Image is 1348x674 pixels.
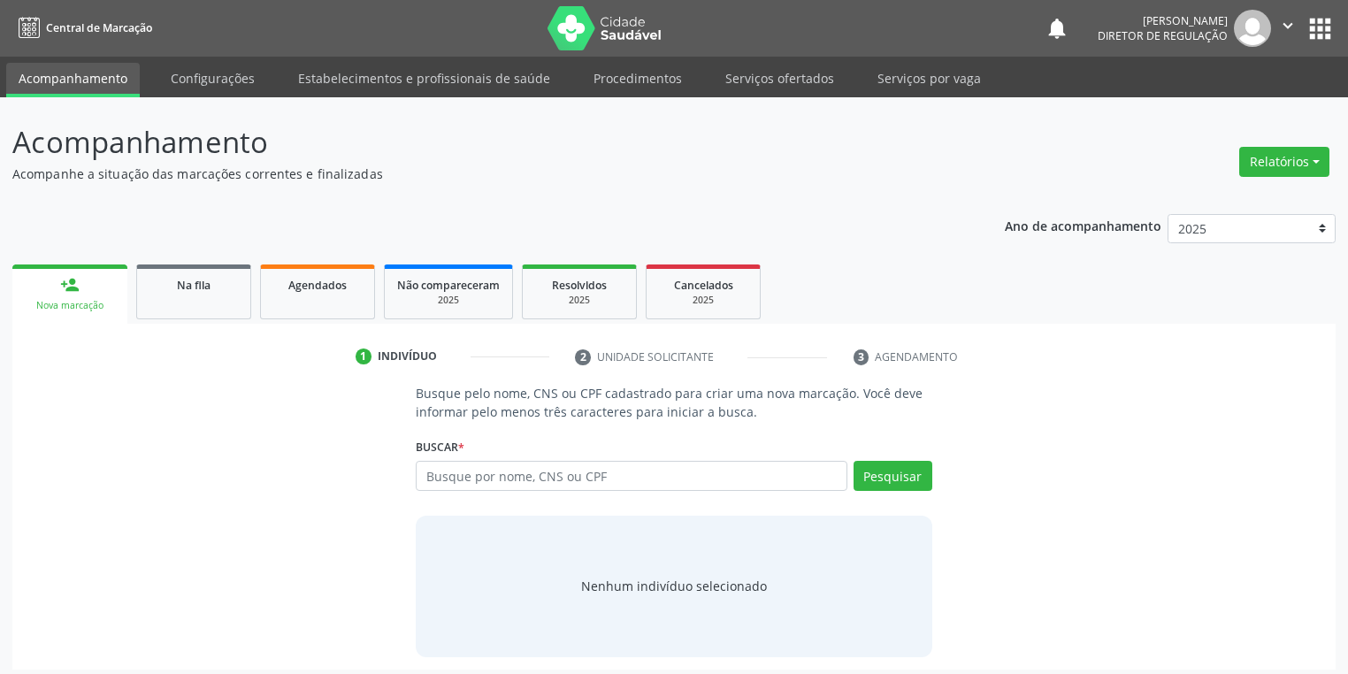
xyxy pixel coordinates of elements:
span: Não compareceram [397,278,500,293]
a: Serviços por vaga [865,63,993,94]
a: Configurações [158,63,267,94]
img: img [1234,10,1271,47]
button: Relatórios [1239,147,1329,177]
p: Acompanhamento [12,120,938,165]
i:  [1278,16,1298,35]
div: 1 [356,348,371,364]
span: Na fila [177,278,211,293]
a: Procedimentos [581,63,694,94]
div: 2025 [535,294,624,307]
span: Cancelados [674,278,733,293]
div: Nenhum indivíduo selecionado [581,577,767,595]
span: Resolvidos [552,278,607,293]
label: Buscar [416,433,464,461]
span: Diretor de regulação [1098,28,1228,43]
div: [PERSON_NAME] [1098,13,1228,28]
a: Serviços ofertados [713,63,846,94]
div: Nova marcação [25,299,115,312]
span: Central de Marcação [46,20,152,35]
button: apps [1305,13,1336,44]
div: 2025 [659,294,747,307]
div: person_add [60,275,80,295]
button: notifications [1045,16,1069,41]
div: 2025 [397,294,500,307]
a: Acompanhamento [6,63,140,97]
a: Estabelecimentos e profissionais de saúde [286,63,563,94]
p: Acompanhe a situação das marcações correntes e finalizadas [12,165,938,183]
input: Busque por nome, CNS ou CPF [416,461,847,491]
a: Central de Marcação [12,13,152,42]
p: Ano de acompanhamento [1005,214,1161,236]
span: Agendados [288,278,347,293]
p: Busque pelo nome, CNS ou CPF cadastrado para criar uma nova marcação. Você deve informar pelo men... [416,384,932,421]
button: Pesquisar [854,461,932,491]
div: Indivíduo [378,348,437,364]
button:  [1271,10,1305,47]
